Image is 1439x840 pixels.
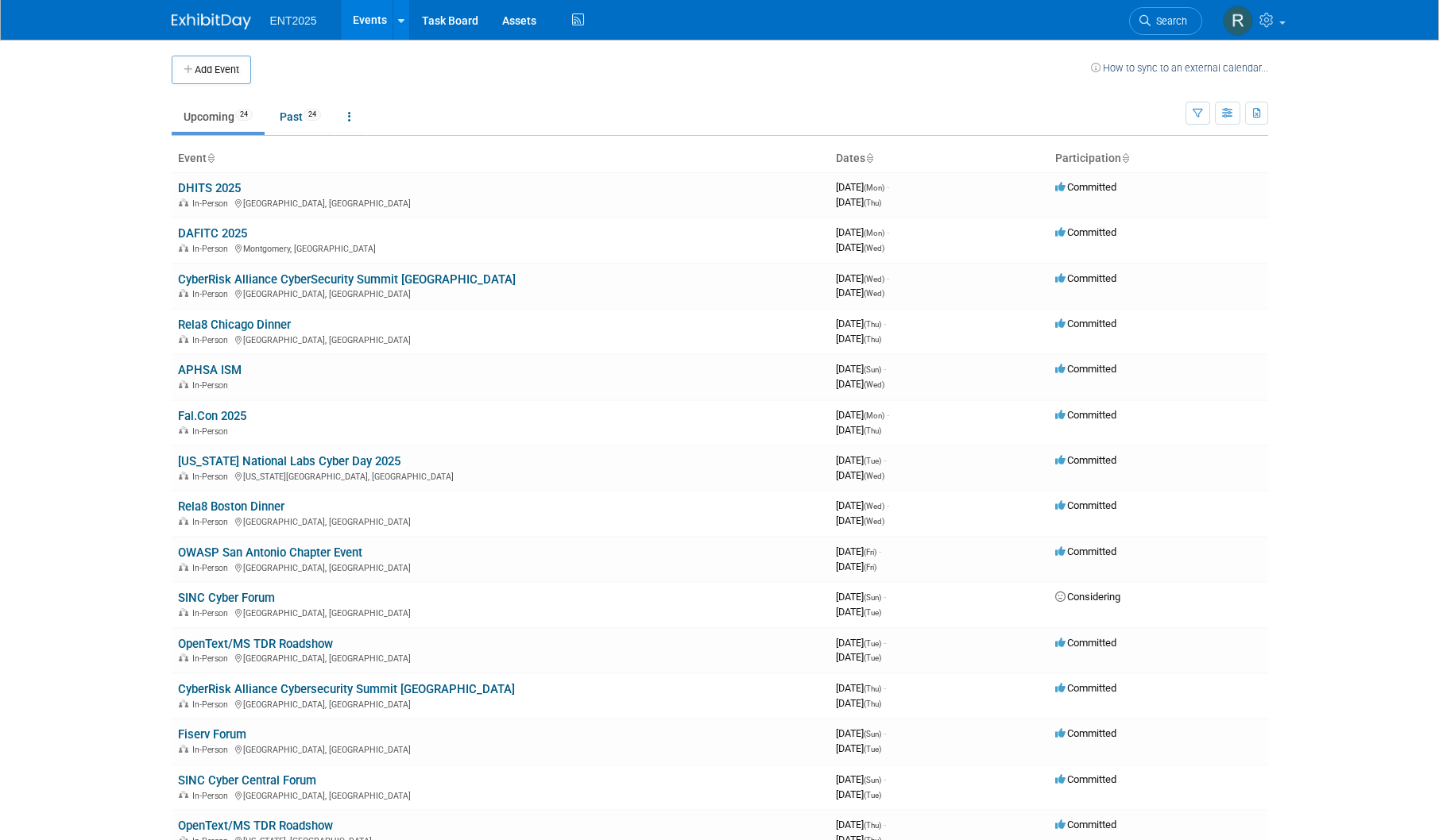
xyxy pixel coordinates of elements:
span: - [884,318,886,329]
span: Committed [1055,545,1116,557]
span: In-Person [192,699,233,710]
span: Search [1151,15,1187,27]
span: [DATE] [836,409,889,421]
span: Committed [1055,454,1116,466]
span: In-Person [192,791,233,801]
img: In-Person Event [179,699,188,707]
div: [GEOGRAPHIC_DATA], [GEOGRAPHIC_DATA] [178,606,823,618]
span: (Thu) [864,320,881,329]
span: [DATE] [836,363,886,375]
img: In-Person Event [179,426,188,434]
span: - [884,591,886,603]
span: 24 [304,109,321,121]
span: In-Person [192,335,233,345]
span: Committed [1055,773,1116,785]
div: Montgomery, [GEOGRAPHIC_DATA] [178,241,823,254]
img: In-Person Event [179,472,188,480]
span: (Sun) [864,365,881,374]
span: [DATE] [836,545,881,557]
th: Dates [830,145,1049,172]
span: In-Person [192,517,233,527]
span: [DATE] [836,682,886,694]
span: [DATE] [836,469,884,481]
span: [DATE] [836,514,884,526]
span: (Wed) [864,244,884,252]
a: OpenText/MS TDR Roadshow [178,819,333,833]
span: (Tue) [864,639,881,648]
span: Committed [1055,226,1116,238]
span: - [887,409,889,421]
div: [GEOGRAPHIC_DATA], [GEOGRAPHIC_DATA] [178,333,823,345]
span: In-Person [192,289,233,299]
a: CyberRisk Alliance Cybersecurity Summit [GEOGRAPHIC_DATA] [178,682,515,696]
span: [DATE] [836,819,886,830]
span: Considering [1055,591,1120,603]
div: [GEOGRAPHIC_DATA], [GEOGRAPHIC_DATA] [178,287,823,299]
a: Upcoming24 [172,102,265,132]
div: [GEOGRAPHIC_DATA], [GEOGRAPHIC_DATA] [178,697,823,710]
span: [DATE] [836,606,881,618]
span: (Tue) [864,653,881,662]
span: (Sun) [864,776,881,784]
a: Sort by Start Date [865,152,873,164]
span: [DATE] [836,226,889,238]
span: In-Person [192,244,233,254]
a: Search [1129,7,1202,35]
span: [DATE] [836,742,881,754]
span: (Thu) [864,426,881,435]
span: - [884,363,886,375]
span: - [884,682,886,694]
span: Committed [1055,181,1116,193]
img: In-Person Event [179,335,188,343]
span: In-Person [192,472,233,482]
span: Committed [1055,272,1116,284]
span: [DATE] [836,773,886,785]
span: (Tue) [864,608,881,617]
span: (Fri) [864,563,876,572]
a: Sort by Event Name [207,152,215,164]
span: Committed [1055,363,1116,375]
span: Committed [1055,637,1116,649]
img: In-Person Event [179,289,188,297]
a: Fiserv Forum [178,727,246,742]
span: - [884,727,886,739]
span: (Wed) [864,472,884,480]
img: In-Person Event [179,653,188,661]
div: [GEOGRAPHIC_DATA], [GEOGRAPHIC_DATA] [178,651,823,664]
span: [DATE] [836,318,886,329]
th: Event [172,145,830,172]
span: - [887,499,889,511]
a: OWASP San Antonio Chapter Event [178,545,362,560]
a: Past24 [268,102,333,132]
span: In-Person [192,653,233,664]
span: In-Person [192,426,233,437]
span: (Thu) [864,335,881,344]
span: (Wed) [864,502,884,511]
span: (Thu) [864,699,881,708]
img: In-Person Event [179,198,188,206]
img: In-Person Event [179,517,188,525]
span: In-Person [192,380,233,391]
span: Committed [1055,409,1116,421]
span: (Wed) [864,275,884,283]
div: [US_STATE][GEOGRAPHIC_DATA], [GEOGRAPHIC_DATA] [178,469,823,482]
span: In-Person [192,745,233,755]
a: Rela8 Boston Dinner [178,499,284,514]
span: - [887,272,889,284]
a: How to sync to an external calendar... [1091,62,1268,74]
span: (Fri) [864,548,876,557]
span: - [884,773,886,785]
span: (Mon) [864,183,884,192]
span: 24 [235,109,253,121]
a: [US_STATE] National Labs Cyber Day 2025 [178,454,400,468]
span: (Wed) [864,289,884,298]
span: (Thu) [864,821,881,830]
span: [DATE] [836,637,886,649]
span: [DATE] [836,241,884,253]
img: In-Person Event [179,608,188,616]
th: Participation [1049,145,1268,172]
img: In-Person Event [179,380,188,388]
a: OpenText/MS TDR Roadshow [178,637,333,651]
span: ENT2025 [270,14,317,27]
span: - [884,454,886,466]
